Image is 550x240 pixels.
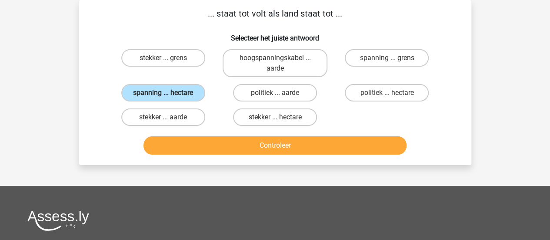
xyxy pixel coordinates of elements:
p: ... staat tot volt als land staat tot ... [93,7,457,20]
h6: Selecteer het juiste antwoord [93,27,457,42]
label: stekker ... hectare [233,108,317,126]
label: stekker ... aarde [121,108,205,126]
label: politiek ... aarde [233,84,317,101]
img: Assessly logo [27,210,89,231]
label: spanning ... hectare [121,84,205,101]
label: hoogspanningskabel ... aarde [223,49,327,77]
label: politiek ... hectare [345,84,429,101]
button: Controleer [143,136,407,155]
label: stekker ... grens [121,49,205,67]
label: spanning ... grens [345,49,429,67]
